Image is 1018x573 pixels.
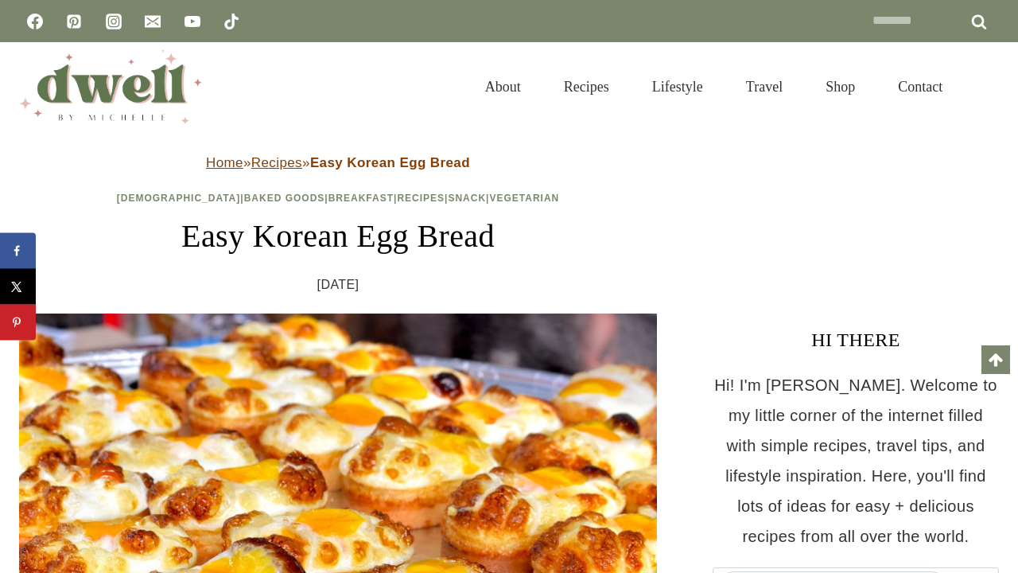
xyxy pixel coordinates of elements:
[317,273,359,297] time: [DATE]
[464,59,964,115] nav: Primary Navigation
[542,59,631,115] a: Recipes
[631,59,725,115] a: Lifestyle
[251,155,302,170] a: Recipes
[206,155,243,170] a: Home
[137,6,169,37] a: Email
[713,370,999,552] p: Hi! I'm [PERSON_NAME]. Welcome to my little corner of the internet filled with simple recipes, tr...
[117,193,241,204] a: [DEMOGRAPHIC_DATA]
[206,155,470,170] span: » »
[328,193,394,204] a: Breakfast
[397,193,445,204] a: Recipes
[464,59,542,115] a: About
[244,193,325,204] a: Baked Goods
[310,155,470,170] strong: Easy Korean Egg Bread
[19,212,657,260] h1: Easy Korean Egg Bread
[804,59,876,115] a: Shop
[876,59,964,115] a: Contact
[117,193,560,204] span: | | | | |
[713,325,999,354] h3: HI THERE
[725,59,804,115] a: Travel
[972,73,999,100] button: View Search Form
[19,6,51,37] a: Facebook
[981,345,1010,374] a: Scroll to top
[58,6,90,37] a: Pinterest
[177,6,208,37] a: YouTube
[448,193,486,204] a: Snack
[98,6,130,37] a: Instagram
[216,6,247,37] a: TikTok
[489,193,559,204] a: Vegetarian
[19,50,202,123] img: DWELL by michelle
